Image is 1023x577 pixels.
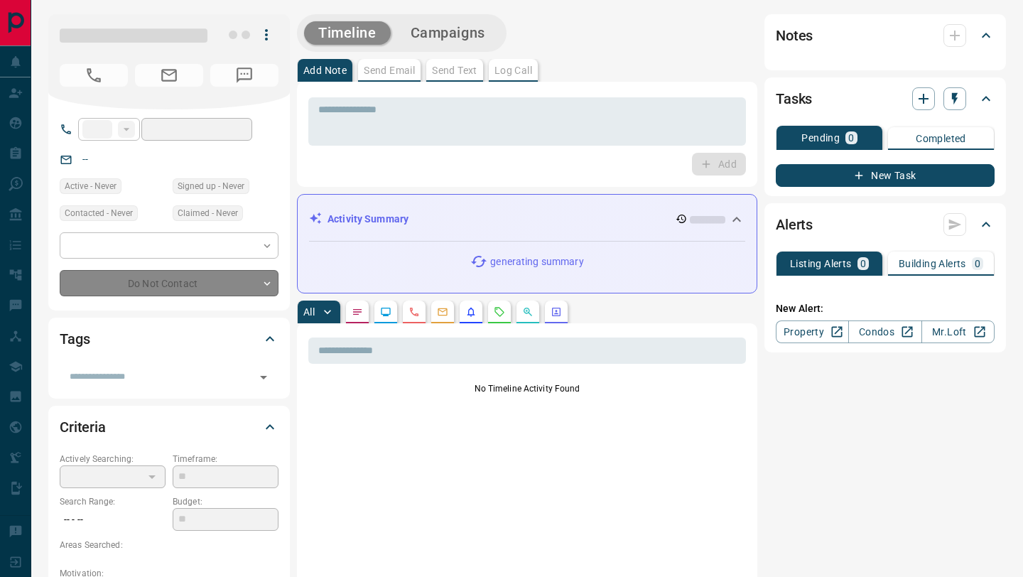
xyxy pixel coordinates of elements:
h2: Alerts [776,213,813,236]
p: New Alert: [776,301,995,316]
span: No Email [135,64,203,87]
span: Active - Never [65,179,117,193]
div: Notes [776,18,995,53]
p: No Timeline Activity Found [308,382,746,395]
span: Signed up - Never [178,179,244,193]
svg: Calls [408,306,420,318]
div: Tags [60,322,278,356]
button: Timeline [304,21,391,45]
p: Areas Searched: [60,539,278,551]
div: Tasks [776,82,995,116]
p: 0 [975,259,980,269]
div: Do Not Contact [60,270,278,296]
p: Pending [801,133,840,143]
svg: Requests [494,306,505,318]
p: Add Note [303,65,347,75]
p: Search Range: [60,495,166,508]
div: Alerts [776,207,995,242]
span: No Number [60,64,128,87]
span: No Number [210,64,278,87]
svg: Agent Actions [551,306,562,318]
p: Completed [916,134,966,144]
span: Contacted - Never [65,206,133,220]
button: New Task [776,164,995,187]
svg: Listing Alerts [465,306,477,318]
h2: Tags [60,328,90,350]
h2: Criteria [60,416,106,438]
p: -- - -- [60,508,166,532]
p: generating summary [490,254,583,269]
p: 0 [848,133,854,143]
button: Open [254,367,274,387]
svg: Opportunities [522,306,534,318]
p: Timeframe: [173,453,278,465]
a: Mr.Loft [921,320,995,343]
div: Criteria [60,410,278,444]
h2: Tasks [776,87,812,110]
svg: Emails [437,306,448,318]
a: -- [82,153,88,165]
p: Listing Alerts [790,259,852,269]
a: Condos [848,320,921,343]
p: 0 [860,259,866,269]
p: Budget: [173,495,278,508]
h2: Notes [776,24,813,47]
p: Activity Summary [328,212,408,227]
svg: Lead Browsing Activity [380,306,391,318]
p: All [303,307,315,317]
svg: Notes [352,306,363,318]
button: Campaigns [396,21,499,45]
span: Claimed - Never [178,206,238,220]
p: Building Alerts [899,259,966,269]
a: Property [776,320,849,343]
p: Actively Searching: [60,453,166,465]
div: Activity Summary [309,206,745,232]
